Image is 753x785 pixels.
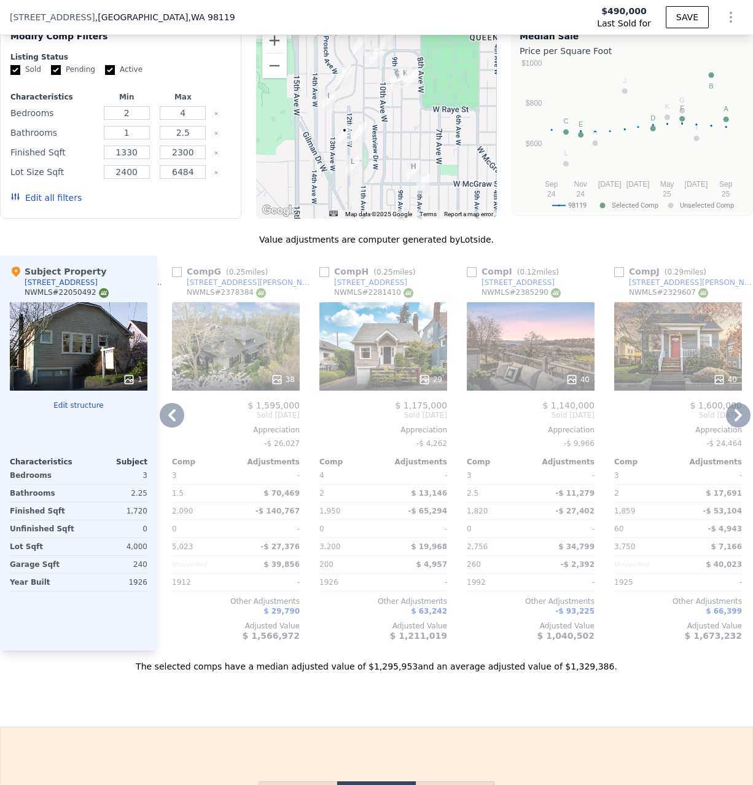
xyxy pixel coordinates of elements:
div: Comp [467,457,531,467]
span: $ 66,399 [706,607,742,615]
div: Unfinished Sqft [10,520,76,537]
span: $ 63,242 [411,607,447,615]
div: - [238,520,300,537]
div: Adjustments [531,457,595,467]
text: I [695,124,697,131]
label: Sold [10,64,41,75]
text: C [564,117,569,125]
span: -$ 27,402 [555,507,595,515]
div: Adjustments [236,457,300,467]
div: Comp [614,457,678,467]
text: D [650,114,655,122]
div: 2 [319,485,381,502]
span: 3,750 [614,542,635,551]
div: 2656 13th Ave W [338,65,351,86]
span: -$ 140,767 [256,507,300,515]
div: 1004 W Armour St [370,45,383,66]
div: 40 [566,373,590,386]
div: Other Adjustments [172,596,300,606]
span: $ 4,957 [416,560,447,569]
div: [STREET_ADDRESS] [334,278,407,287]
img: NWMLS Logo [551,288,561,298]
text: Nov [574,180,587,189]
span: -$ 9,966 [564,439,595,448]
div: 2246 12th Ave W [346,155,359,176]
div: [STREET_ADDRESS] [25,278,98,287]
div: Characteristics [10,92,96,102]
span: ( miles) [660,268,711,276]
text: Selected Comp [612,201,658,209]
div: Adjustments [678,457,742,467]
div: Lot Size Sqft [10,163,96,181]
div: Appreciation [614,425,742,435]
span: 3,200 [319,542,340,551]
text: [DATE] [685,180,708,189]
div: - [681,574,742,591]
div: Finished Sqft [10,502,76,520]
span: -$ 26,027 [264,439,300,448]
span: 0.29 [667,268,684,276]
a: [STREET_ADDRESS] [319,278,407,287]
input: Sold [10,65,20,75]
div: - [238,467,300,484]
div: 0 [81,520,147,537]
div: 2668 9th Ave W [399,67,412,88]
div: Appreciation [467,425,595,435]
div: 1,720 [81,502,147,520]
div: 1926 [81,574,147,591]
div: Comp [319,457,383,467]
span: -$ 4,262 [416,439,447,448]
span: 0 [172,525,177,533]
button: Zoom in [262,28,287,53]
span: Sold [DATE] [467,410,595,420]
span: 3 [172,471,177,480]
div: 2144 8th Ave W [416,174,430,195]
div: Listing Status [10,52,231,62]
div: Comp J [614,265,711,278]
div: Other Adjustments [319,596,447,606]
img: NWMLS Logo [698,288,708,298]
img: NWMLS Logo [99,288,109,298]
div: Bathrooms [10,124,96,141]
div: Lot Sqft [10,538,76,555]
div: Comp I [467,265,564,278]
div: Adjusted Value [172,621,300,631]
label: Pending [51,64,95,75]
text: 24 [547,190,556,198]
div: 2821 11th Ave W [353,34,366,55]
button: SAVE [666,6,709,28]
div: 1925 [614,574,676,591]
text: 25 [722,190,730,198]
text: $1000 [521,59,542,68]
div: 4,000 [81,538,147,555]
div: NWMLS # 22050492 [25,287,109,298]
span: 4 [319,471,324,480]
div: 811 W Newell St [405,68,419,89]
span: 200 [319,560,334,569]
text: 98119 [568,201,587,209]
text: E [579,120,583,128]
text: H [593,128,598,136]
div: 1.5 [172,485,233,502]
div: 29 [418,373,442,386]
text: J [623,77,626,84]
text: G [679,96,685,104]
div: Bedrooms [10,104,96,122]
span: Map data ©2025 Google [345,211,412,217]
span: $ 1,211,019 [390,631,447,641]
span: 3 [467,471,472,480]
text: L [564,149,568,157]
div: Garage Sqft [10,556,76,573]
button: Keyboard shortcuts [329,211,338,216]
div: NWMLS # 2281410 [334,287,413,298]
input: Active [105,65,115,75]
div: Other Adjustments [467,596,595,606]
text: A [724,105,728,112]
div: [STREET_ADDRESS] [482,278,555,287]
span: -$ 11,279 [555,489,595,498]
div: 3 [81,467,147,484]
text: Sep [545,180,558,189]
text: [DATE] [598,180,622,189]
span: 1,859 [614,507,635,515]
a: [STREET_ADDRESS][PERSON_NAME] [172,278,314,287]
